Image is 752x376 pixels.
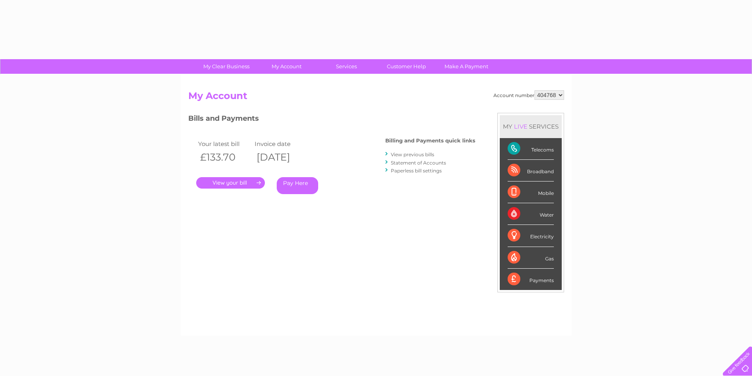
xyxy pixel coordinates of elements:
th: [DATE] [253,149,309,165]
td: Your latest bill [196,138,253,149]
h2: My Account [188,90,564,105]
div: Gas [508,247,554,269]
div: Mobile [508,181,554,203]
div: MY SERVICES [500,115,562,138]
a: Make A Payment [434,59,499,74]
td: Invoice date [253,138,309,149]
a: Services [314,59,379,74]
div: Water [508,203,554,225]
h4: Billing and Payments quick links [385,138,475,144]
div: Broadband [508,160,554,181]
a: Pay Here [277,177,318,194]
div: Payments [508,269,554,290]
a: Statement of Accounts [391,160,446,166]
a: Paperless bill settings [391,168,442,174]
div: LIVE [512,123,529,130]
a: Customer Help [374,59,439,74]
div: Electricity [508,225,554,247]
div: Telecoms [508,138,554,160]
a: My Clear Business [194,59,259,74]
th: £133.70 [196,149,253,165]
h3: Bills and Payments [188,113,475,127]
a: View previous bills [391,152,434,157]
div: Account number [493,90,564,100]
a: . [196,177,265,189]
a: My Account [254,59,319,74]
